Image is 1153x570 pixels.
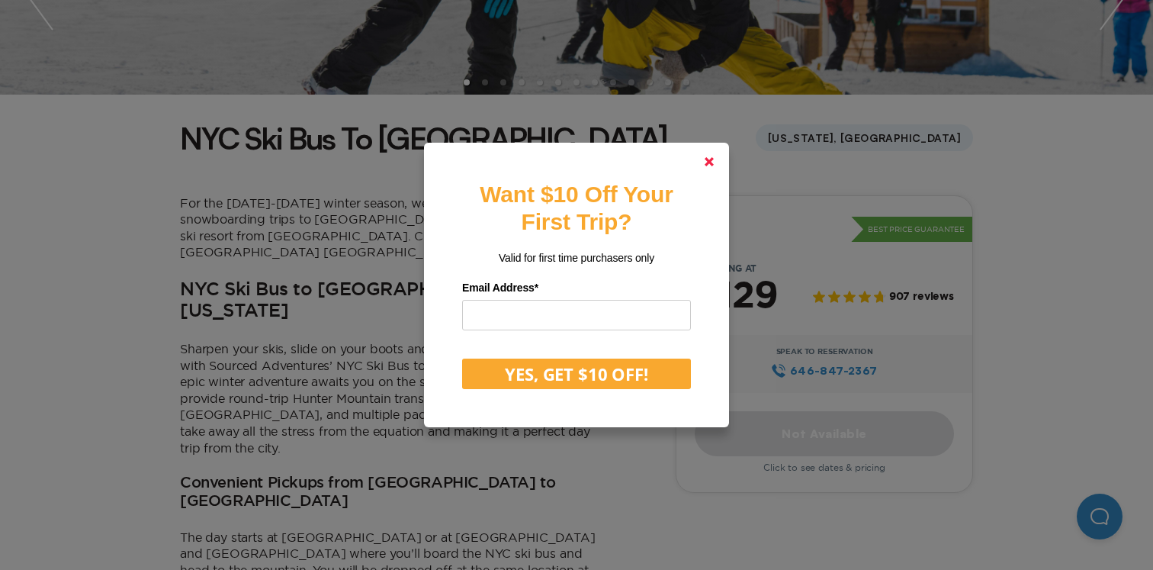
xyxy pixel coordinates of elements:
[691,143,727,180] a: Close
[462,276,691,300] label: Email Address
[480,182,673,234] strong: Want $10 Off Your First Trip?
[462,359,691,389] button: YES, GET $10 OFF!
[535,282,538,294] span: Required
[499,252,654,264] span: Valid for first time purchasers only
